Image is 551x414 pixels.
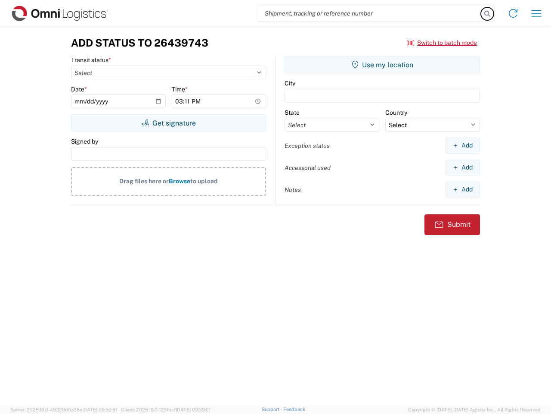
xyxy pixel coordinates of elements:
[445,182,480,198] button: Add
[408,406,541,414] span: Copyright © [DATE]-[DATE] Agistix Inc., All Rights Reserved
[424,214,480,235] button: Submit
[172,85,188,93] label: Time
[285,79,295,87] label: City
[190,178,218,185] span: to upload
[121,407,210,412] span: Client: 2025.19.0-129fbcf
[262,407,283,412] a: Support
[445,160,480,176] button: Add
[285,56,480,73] button: Use my location
[169,178,190,185] span: Browse
[10,407,117,412] span: Server: 2025.19.0-49328d0a35e
[176,407,210,412] span: [DATE] 09:39:01
[283,407,305,412] a: Feedback
[258,5,481,22] input: Shipment, tracking or reference number
[71,37,208,49] h3: Add Status to 26439743
[71,114,266,132] button: Get signature
[71,56,111,64] label: Transit status
[285,109,300,116] label: State
[445,138,480,154] button: Add
[285,186,301,194] label: Notes
[71,138,98,145] label: Signed by
[285,142,330,150] label: Exception status
[407,36,477,50] button: Switch to batch mode
[82,407,117,412] span: [DATE] 09:50:51
[71,85,87,93] label: Date
[385,109,407,116] label: Country
[285,164,331,172] label: Accessorial used
[119,178,169,185] span: Drag files here or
